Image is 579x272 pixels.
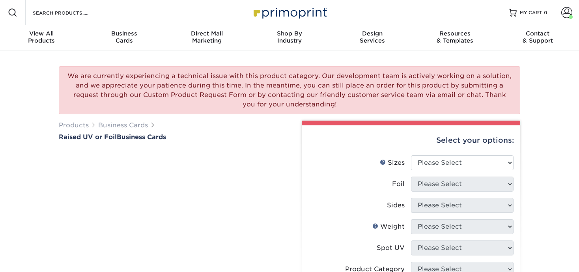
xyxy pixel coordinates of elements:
div: Services [331,30,414,44]
a: Products [59,121,89,129]
a: Resources& Templates [414,25,497,50]
div: Weight [372,222,405,231]
img: Primoprint [250,4,329,21]
a: DesignServices [331,25,414,50]
span: Shop By [248,30,331,37]
h1: Business Cards [59,133,284,141]
div: & Templates [414,30,497,44]
div: Foil [392,179,405,189]
span: Direct Mail [165,30,248,37]
span: 0 [544,10,547,15]
span: MY CART [520,9,542,16]
a: Business Cards [98,121,148,129]
a: BusinessCards [83,25,166,50]
span: Raised UV or Foil [59,133,117,141]
div: We are currently experiencing a technical issue with this product category. Our development team ... [59,66,520,114]
a: Raised UV or FoilBusiness Cards [59,133,284,141]
div: Spot UV [377,243,405,253]
div: Select your options: [308,125,514,155]
div: Cards [83,30,166,44]
input: SEARCH PRODUCTS..... [32,8,109,17]
div: Sizes [380,158,405,168]
a: Direct MailMarketing [165,25,248,50]
span: Design [331,30,414,37]
a: Contact& Support [496,25,579,50]
a: Shop ByIndustry [248,25,331,50]
span: Contact [496,30,579,37]
div: Sides [387,201,405,210]
span: Resources [414,30,497,37]
div: Industry [248,30,331,44]
div: & Support [496,30,579,44]
span: Business [83,30,166,37]
div: Marketing [165,30,248,44]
